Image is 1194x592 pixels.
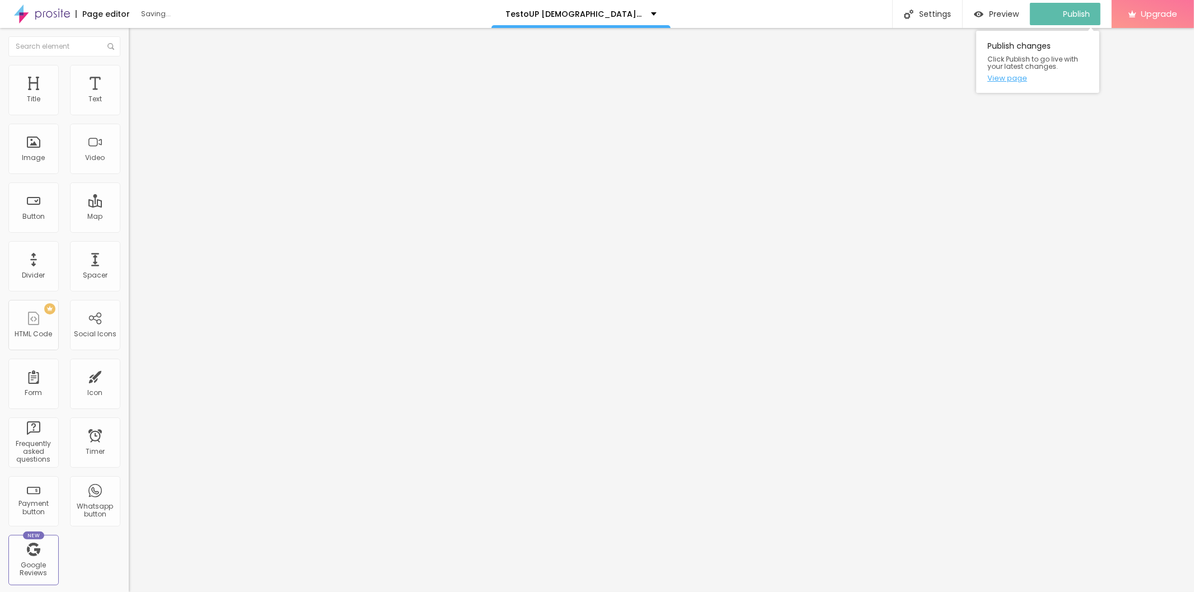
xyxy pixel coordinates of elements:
[86,448,105,455] div: Timer
[505,10,643,18] p: TestoUP [DEMOGRAPHIC_DATA][MEDICAL_DATA] Reviews
[76,10,130,18] div: Page editor
[904,10,914,19] img: Icone
[987,74,1088,82] a: View page
[88,95,102,103] div: Text
[141,11,270,17] div: Saving...
[987,55,1088,70] span: Click Publish to go live with your latest changes.
[1063,10,1090,18] span: Publish
[1141,9,1177,18] span: Upgrade
[88,389,103,397] div: Icon
[22,154,45,162] div: Image
[976,31,1099,93] div: Publish changes
[989,10,1019,18] span: Preview
[15,330,53,338] div: HTML Code
[974,10,984,19] img: view-1.svg
[83,271,107,279] div: Spacer
[1030,3,1101,25] button: Publish
[23,532,44,539] div: New
[25,389,43,397] div: Form
[8,36,120,57] input: Search element
[88,213,103,220] div: Map
[963,3,1030,25] button: Preview
[27,95,40,103] div: Title
[129,28,1194,592] iframe: Editor
[107,43,114,50] img: Icone
[86,154,105,162] div: Video
[22,213,45,220] div: Button
[74,330,116,338] div: Social Icons
[73,502,117,519] div: Whatsapp button
[22,271,45,279] div: Divider
[11,440,55,464] div: Frequently asked questions
[11,561,55,577] div: Google Reviews
[11,500,55,516] div: Payment button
